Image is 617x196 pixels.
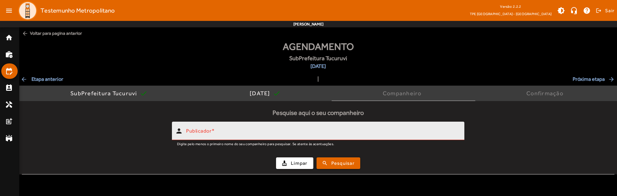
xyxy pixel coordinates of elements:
[5,84,13,92] mat-icon: perm_contact_calendar
[5,117,13,125] mat-icon: post_add
[5,134,13,142] mat-icon: stadium
[140,89,148,97] mat-icon: check
[595,6,614,15] button: Sair
[289,54,347,62] span: SubPrefeitura Tucuruvi
[573,75,616,83] span: Próxima etapa
[3,4,15,17] mat-icon: menu
[22,109,614,117] h5: Pesquise aqui o seu companheiro
[40,5,115,16] span: Testemunho Metropolitano
[21,75,63,83] span: Etapa anterior
[605,5,614,16] span: Sair
[18,1,37,20] img: Logo TPE
[250,90,273,97] div: [DATE]
[175,127,183,135] mat-icon: person
[331,160,354,167] span: Pesquisar
[273,89,281,97] mat-icon: check
[177,140,335,147] mat-hint: Digite pelo menos o primeiro nome do seu companheiro para pesquisar. Se atente às acentuações.
[22,30,28,37] mat-icon: arrow_back
[5,34,13,42] mat-icon: home
[19,27,617,39] span: Voltar para pagina anterior
[289,62,347,70] span: [DATE]
[470,11,551,17] span: TPE [GEOGRAPHIC_DATA] - [GEOGRAPHIC_DATA]
[5,67,13,75] mat-icon: edit_calendar
[70,90,140,97] div: SubPrefeitura Tucuruvi
[608,76,616,82] mat-icon: arrow_forward
[291,160,308,167] span: Limpar
[317,157,360,169] button: Pesquisar
[276,157,313,169] button: Limpar
[283,39,354,54] span: Agendamento
[21,76,28,82] mat-icon: arrow_back
[383,90,424,97] div: Companheiro
[5,51,13,58] mat-icon: work_history
[5,101,13,108] mat-icon: handyman
[15,1,115,20] a: Testemunho Metropolitano
[317,75,319,83] span: |
[470,3,551,11] div: Versão: 2.2.2
[526,90,566,97] div: Confirmação
[186,128,211,134] mat-label: Publicador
